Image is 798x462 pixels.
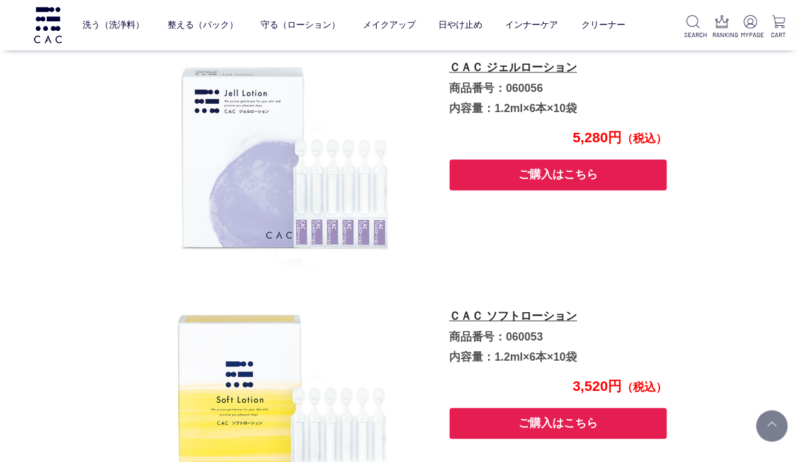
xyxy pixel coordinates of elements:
span: （税込） [622,381,668,394]
a: アイ [304,47,321,57]
p: SEARCH [684,30,702,40]
a: 洗う（洗浄料） [83,9,144,41]
a: メイクアップ [363,9,416,41]
a: ベース [255,47,282,57]
p: CART [770,30,788,40]
span: （税込） [622,133,668,145]
a: フェイスカラー [343,47,405,57]
a: 守る（ローション） [261,9,340,41]
a: リップ [427,47,453,57]
a: 日やけ止め [438,9,482,41]
p: MYPAGE [741,30,760,40]
a: 整える（パック） [168,9,238,41]
img: logo [32,7,64,43]
p: 3,520円 [448,379,668,396]
a: インナーケア [506,9,559,41]
img: 060056.jpg [173,48,393,269]
p: RANKING [713,30,731,40]
a: SEARCH [684,15,702,40]
p: 商品番号：060053 内容量：1.2ml×6本×10袋 [450,307,666,368]
a: MYPAGE [741,15,760,40]
a: CART [770,15,788,40]
p: 商品番号：060056 内容量：1.2ml×6本×10袋 [450,58,666,119]
p: 5,280円 [448,130,668,147]
a: RANKING [713,15,731,40]
button: ご購入はこちら [450,408,668,439]
a: クリーナー [581,9,625,41]
a: ＣＡＣ ソフトローション [450,310,578,323]
a: ＣＡＣ ジェルローション [450,62,578,74]
button: ご購入はこちら [450,160,668,191]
